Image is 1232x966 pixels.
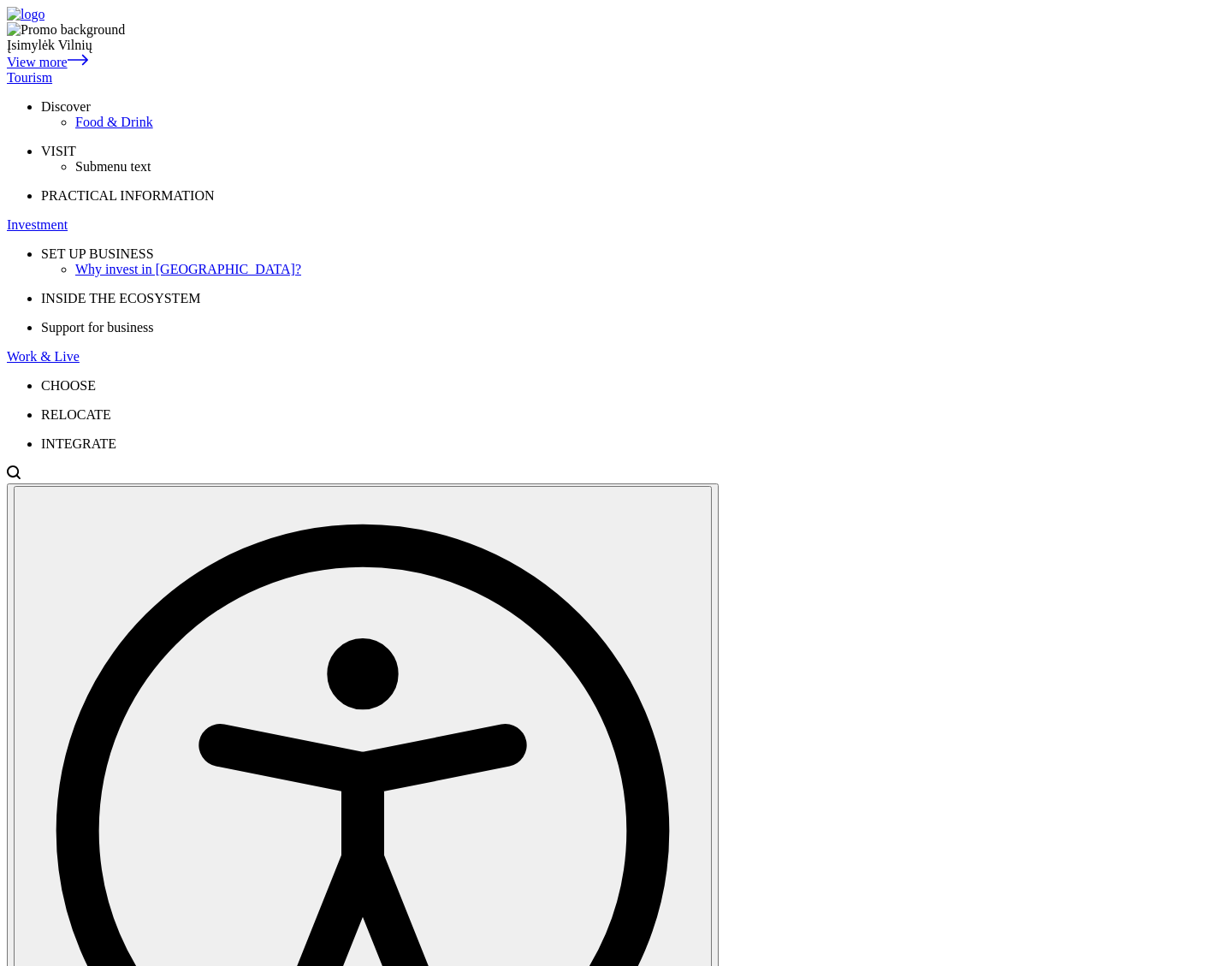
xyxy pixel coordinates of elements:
a: Open search modal [7,468,21,483]
span: CHOOSE [41,378,96,393]
a: Investment [7,217,1225,233]
a: Work & Live [7,349,1225,364]
img: Promo background [7,22,125,38]
a: Tourism [7,70,1225,86]
a: Why invest in [GEOGRAPHIC_DATA]? [75,262,1225,277]
img: logo [7,7,44,22]
span: VISIT [41,144,76,158]
a: Food & Drink [75,115,1225,130]
span: Submenu text [75,159,151,174]
span: RELOCATE [41,407,111,422]
span: INSIDE THE ECOSYSTEM [41,291,200,305]
span: INTEGRATE [41,436,116,451]
span: View more [7,55,68,69]
span: PRACTICAL INFORMATION [41,188,215,203]
nav: Primary navigation [7,22,1225,452]
a: View more [7,55,88,69]
span: Support for business [41,320,154,335]
span: SET UP BUSINESS [41,246,154,261]
div: Įsimylėk Vilnių [7,38,1225,53]
span: Discover [41,99,91,114]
